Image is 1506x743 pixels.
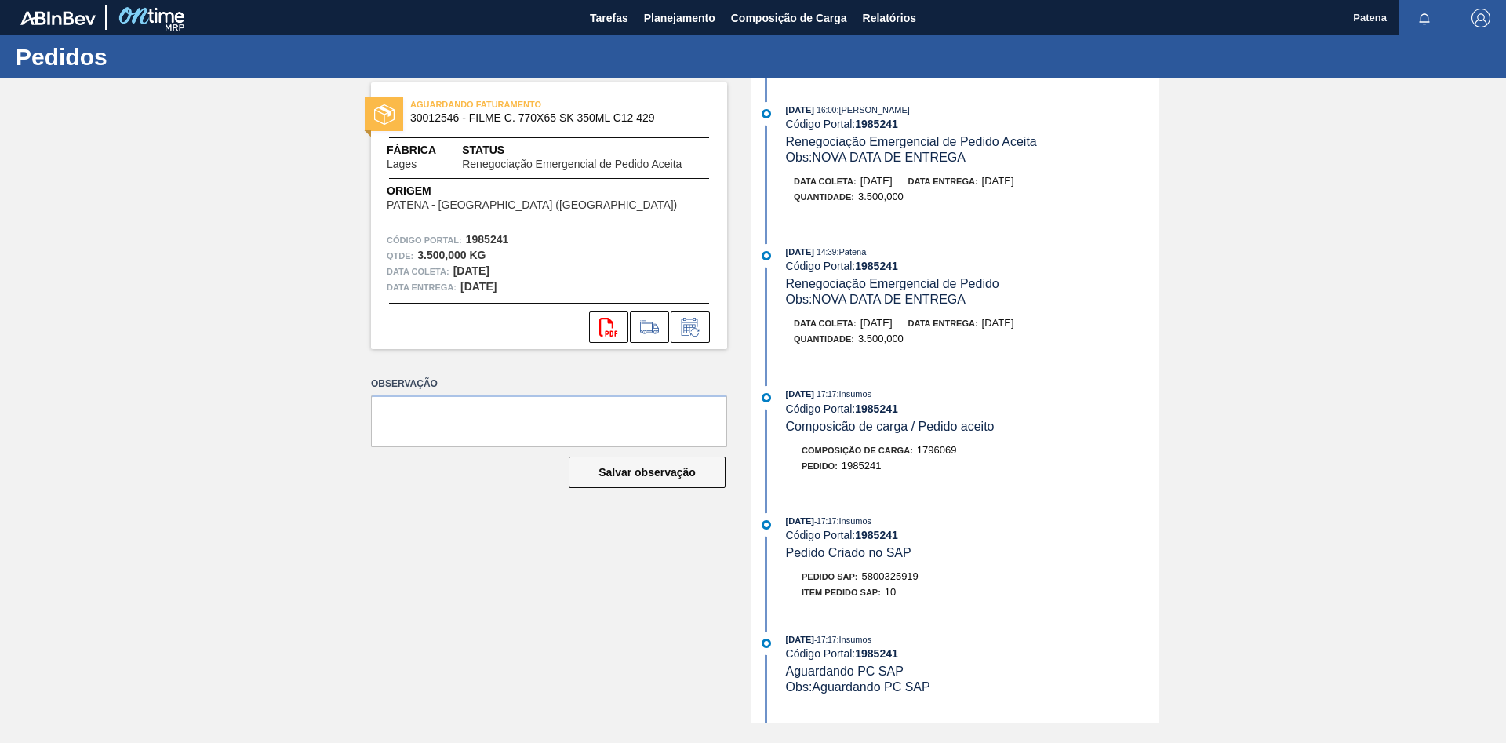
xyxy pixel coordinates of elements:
[802,461,838,471] span: Pedido :
[786,389,814,399] span: [DATE]
[855,118,898,130] strong: 1985241
[371,373,727,395] label: Observação
[762,520,771,530] img: atual
[387,142,462,158] span: Fábrica
[836,105,910,115] span: : [PERSON_NAME]
[794,177,857,186] span: Data coleta:
[762,393,771,402] img: atual
[1471,9,1490,27] img: Logout
[855,402,898,415] strong: 1985241
[917,444,957,456] span: 1796069
[387,199,677,211] span: PATENA - [GEOGRAPHIC_DATA] ([GEOGRAPHIC_DATA])
[814,390,836,399] span: - 17:17
[786,516,814,526] span: [DATE]
[858,191,904,202] span: 3.500,000
[860,317,893,329] span: [DATE]
[460,280,497,293] strong: [DATE]
[814,106,836,115] span: - 16:00
[786,402,1159,415] div: Código Portal:
[786,277,999,290] span: Renegociação Emergencial de Pedido
[862,570,919,582] span: 5800325919
[786,293,966,306] span: Obs: NOVA DATA DE ENTREGA
[855,647,898,660] strong: 1985241
[569,457,726,488] button: Salvar observação
[387,158,417,170] span: Lages
[786,546,911,559] span: Pedido Criado no SAP
[802,588,881,597] span: Item pedido SAP:
[387,264,449,279] span: Data coleta:
[786,665,904,678] span: Aguardando PC SAP
[786,647,1159,660] div: Código Portal:
[836,635,871,644] span: : Insumos
[453,264,489,277] strong: [DATE]
[786,529,1159,541] div: Código Portal:
[786,105,814,115] span: [DATE]
[836,516,871,526] span: : Insumos
[417,249,486,261] strong: 3.500,000 KG
[908,319,978,328] span: Data entrega:
[794,334,854,344] span: Quantidade :
[589,311,628,343] div: Abrir arquivo PDF
[842,460,882,472] span: 1985241
[786,151,966,164] span: Obs: NOVA DATA DE ENTREGA
[885,586,896,598] span: 10
[630,311,669,343] div: Ir para Composição de Carga
[802,446,913,455] span: Composição de Carga :
[908,177,978,186] span: Data entrega:
[786,635,814,644] span: [DATE]
[786,135,1037,148] span: Renegociação Emergencial de Pedido Aceita
[855,529,898,541] strong: 1985241
[786,118,1159,130] div: Código Portal:
[814,517,836,526] span: - 17:17
[786,247,814,257] span: [DATE]
[590,9,628,27] span: Tarefas
[762,639,771,648] img: atual
[16,48,294,66] h1: Pedidos
[836,247,866,257] span: : Patena
[863,9,916,27] span: Relatórios
[387,232,462,248] span: Código Portal:
[462,158,682,170] span: Renegociação Emergencial de Pedido Aceita
[410,112,695,124] span: 30012546 - FILME C. 770X65 SK 350ML C12 429
[794,319,857,328] span: Data coleta:
[387,279,457,295] span: Data entrega:
[860,175,893,187] span: [DATE]
[387,248,413,264] span: Qtde :
[731,9,847,27] span: Composição de Carga
[644,9,715,27] span: Planejamento
[982,317,1014,329] span: [DATE]
[786,680,930,694] span: Obs: Aguardando PC SAP
[20,11,96,25] img: TNhmsLtSVTkK8tSr43FrP2fwEKptu5GPRR3wAAAABJRU5ErkJggg==
[802,572,858,581] span: Pedido SAP:
[786,420,995,433] span: Composicão de carga / Pedido aceito
[1399,7,1450,29] button: Notificações
[858,333,904,344] span: 3.500,000
[374,104,395,125] img: status
[855,260,898,272] strong: 1985241
[814,248,836,257] span: - 14:39
[982,175,1014,187] span: [DATE]
[836,389,871,399] span: : Insumos
[387,183,711,199] span: Origem
[466,233,509,246] strong: 1985241
[462,142,711,158] span: Status
[410,97,630,112] span: AGUARDANDO FATURAMENTO
[794,192,854,202] span: Quantidade :
[762,109,771,118] img: atual
[671,311,710,343] div: Informar alteração no pedido
[814,636,836,644] span: - 17:17
[786,260,1159,272] div: Código Portal:
[762,251,771,260] img: atual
